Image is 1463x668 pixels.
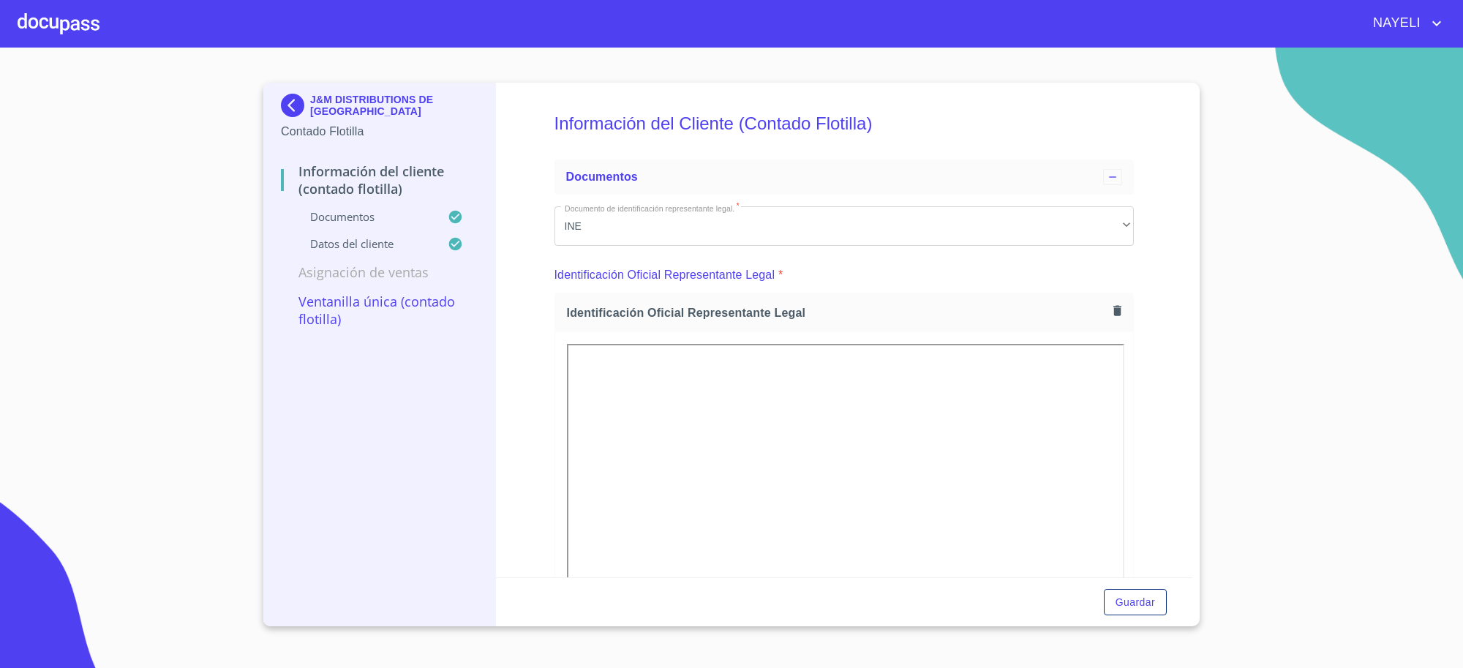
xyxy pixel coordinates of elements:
[1104,589,1167,616] button: Guardar
[310,94,478,117] p: J&M DISTRIBUTIONS DE [GEOGRAPHIC_DATA]
[567,305,1107,320] span: Identificación Oficial Representante Legal
[281,209,448,224] p: Documentos
[281,236,448,251] p: Datos del cliente
[281,94,478,123] div: J&M DISTRIBUTIONS DE [GEOGRAPHIC_DATA]
[281,123,478,140] p: Contado Flotilla
[554,160,1135,195] div: Documentos
[281,162,478,198] p: Información del Cliente (Contado Flotilla)
[281,94,310,117] img: Docupass spot blue
[281,293,478,328] p: Ventanilla Única (Contado Flotilla)
[566,170,638,183] span: Documentos
[554,94,1135,154] h5: Información del Cliente (Contado Flotilla)
[1116,593,1155,612] span: Guardar
[1362,12,1445,35] button: account of current user
[1362,12,1428,35] span: NAYELI
[281,263,478,281] p: Asignación de Ventas
[554,206,1135,246] div: INE
[554,266,775,284] p: Identificación Oficial Representante Legal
